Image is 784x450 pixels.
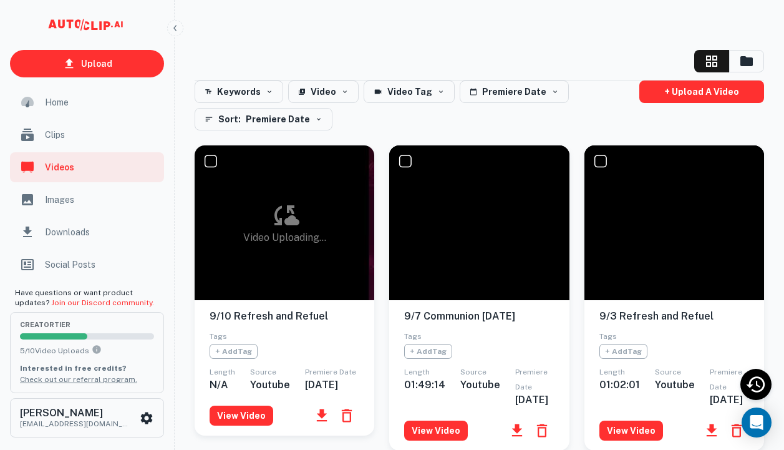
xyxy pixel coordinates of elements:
div: Video Uploading... [243,200,326,245]
span: Clips [45,128,157,142]
h6: [PERSON_NAME] [20,408,132,418]
h6: 9/10 Refresh and Refuel [210,310,359,323]
span: + Add Tag [599,344,647,359]
span: Length [210,368,235,376]
span: Length [404,368,430,376]
div: Open Intercom Messenger [742,408,772,438]
h6: [DATE] [305,379,356,391]
span: Premiere Date [515,368,548,391]
span: + Add Tag [210,344,258,359]
p: Interested in free credits? [20,363,154,374]
span: Premiere Date [305,368,356,376]
button: [PERSON_NAME][EMAIL_ADDRESS][DOMAIN_NAME] [10,398,164,437]
button: Premiere Date [460,81,569,103]
a: Join our Discord community. [51,298,154,307]
h6: 01:49:14 [404,379,445,391]
h6: [DATE] [515,394,554,406]
button: Video Tag [364,81,455,103]
a: Check out our referral program. [20,375,137,384]
a: Home [10,87,164,117]
span: + Add Tag [404,344,452,359]
a: Clips [10,120,164,150]
span: Source [250,368,276,376]
span: creator Tier [20,321,154,328]
span: Source [655,368,681,376]
a: + Upload a video [639,81,764,103]
span: Source [460,368,486,376]
p: Upload [81,57,112,71]
a: Videos [10,152,164,182]
h6: N/A [210,379,235,391]
h6: 9/7 Communion [DATE] [404,310,554,323]
span: Social Posts [45,258,157,271]
h6: [DATE] [710,394,749,406]
div: Recent Activity [740,369,772,400]
span: Premiere Date [710,368,742,391]
h6: youtube [460,379,500,391]
button: Video [288,81,359,103]
span: Videos [45,160,157,174]
h6: 9/3 Refresh and Refuel [599,310,749,323]
span: Tags [210,332,227,341]
svg: You can upload 10 videos per month on the creator tier. Upgrade to upload more. [92,345,102,355]
button: Sort: Premiere Date [195,108,332,130]
a: Social Posts [10,250,164,280]
button: View Video [599,421,663,441]
h6: youtube [655,379,695,391]
p: 5 / 10 Video Uploads [20,345,154,356]
button: View Video [210,406,273,426]
span: Images [45,193,157,207]
span: Tags [599,332,617,341]
button: View Video [404,421,468,441]
span: Tags [404,332,422,341]
button: creatorTier5/10Video UploadsYou can upload 10 videos per month on the creator tier. Upgrade to up... [10,312,164,393]
button: Keywords [195,81,283,103]
span: Downloads [45,225,157,239]
p: [EMAIL_ADDRESS][DOMAIN_NAME] [20,418,132,429]
h6: youtube [250,379,290,391]
span: Have questions or want product updates? [15,288,154,307]
h6: 01:02:01 [599,379,640,391]
span: Sort: [218,112,241,127]
a: Upload [10,50,164,77]
span: Home [45,95,157,109]
a: Downloads [10,217,164,247]
a: Images [10,185,164,215]
span: Length [599,368,625,376]
span: Premiere Date [246,112,310,127]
